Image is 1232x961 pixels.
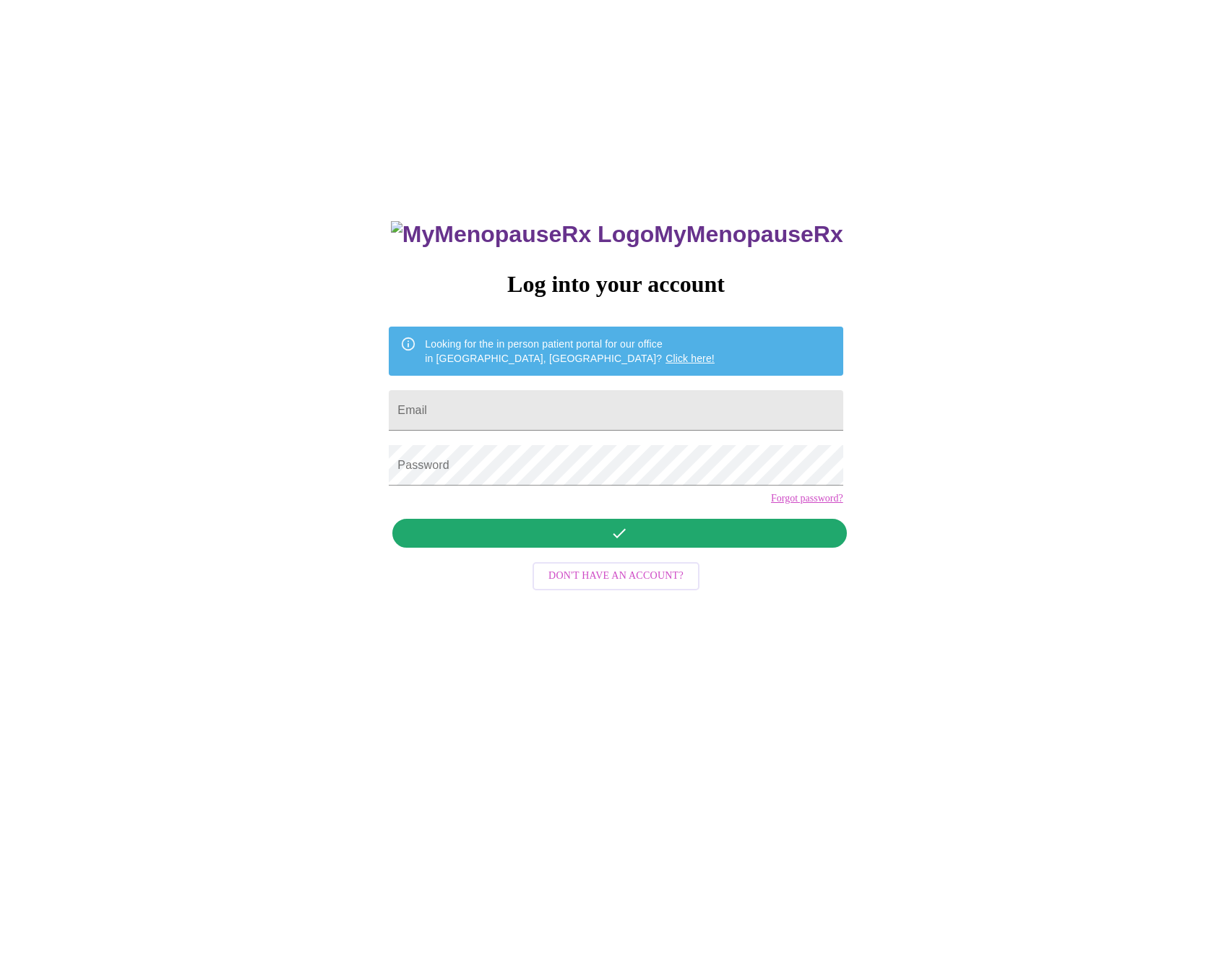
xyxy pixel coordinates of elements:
a: Forgot password? [771,493,843,504]
a: Don't have an account? [529,569,703,581]
span: Don't have an account? [548,567,684,585]
h3: Log into your account [389,271,843,298]
img: MyMenopauseRx Logo [391,221,654,248]
button: Don't have an account? [533,562,699,590]
div: Looking for the in person patient portal for our office in [GEOGRAPHIC_DATA], [GEOGRAPHIC_DATA]? [425,331,715,371]
a: Click here! [665,353,715,364]
h3: MyMenopauseRx [391,221,843,248]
